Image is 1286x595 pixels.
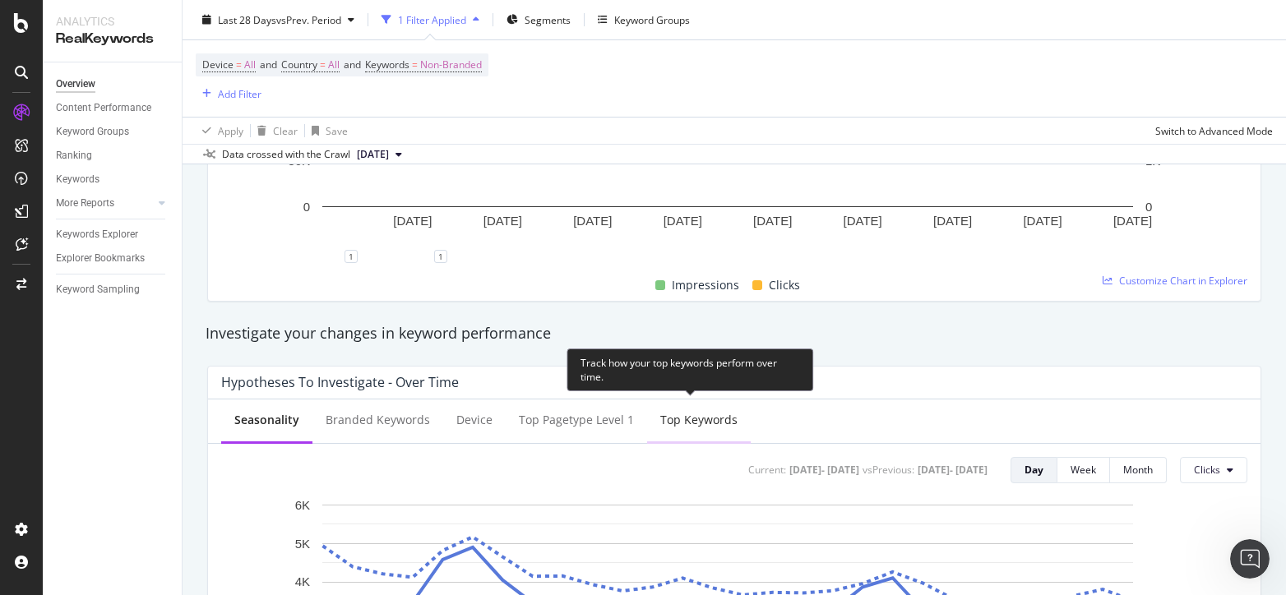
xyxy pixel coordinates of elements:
button: 1 Filter Applied [375,7,486,33]
span: Device [202,58,234,71]
a: Keyword Sampling [56,281,170,298]
div: Device [456,412,493,428]
span: and [344,58,361,71]
text: 1K [1145,154,1160,168]
a: Content Performance [56,99,170,117]
text: [DATE] [573,214,612,228]
div: Data crossed with the Crawl [222,147,350,162]
span: Clicks [1194,463,1220,477]
text: [DATE] [844,214,882,228]
div: Explorer Bookmarks [56,250,145,267]
span: vs Prev. Period [276,12,341,26]
div: Keyword Groups [614,12,690,26]
button: Month [1110,457,1167,483]
div: 1 Filter Applied [398,12,466,26]
div: Content Performance [56,99,151,117]
span: = [412,58,418,71]
div: More Reports [56,195,114,212]
div: Seasonality [234,412,299,428]
a: Keywords Explorer [56,226,170,243]
div: Hypotheses to Investigate - Over Time [221,374,459,390]
span: All [244,53,256,76]
button: [DATE] [350,145,409,164]
a: Ranking [56,147,170,164]
div: Clear [273,123,298,137]
text: [DATE] [393,214,432,228]
a: Keywords [56,171,170,188]
text: [DATE] [1023,214,1062,228]
div: Investigate your changes in keyword performance [206,323,1263,344]
span: Last 28 Days [218,12,276,26]
div: [DATE] - [DATE] [789,463,859,477]
button: Day [1011,457,1057,483]
div: Day [1025,463,1043,477]
span: Country [281,58,317,71]
a: Customize Chart in Explorer [1103,274,1247,288]
button: Apply [196,118,243,144]
button: Clicks [1180,457,1247,483]
div: Keyword Groups [56,123,129,141]
iframe: Intercom live chat [1230,539,1270,579]
div: vs Previous : [863,463,914,477]
text: [DATE] [753,214,792,228]
text: 5K [295,536,310,550]
text: 0 [303,200,310,214]
span: Keywords [365,58,409,71]
div: Keyword Sampling [56,281,140,298]
span: and [260,58,277,71]
span: All [328,53,340,76]
div: Apply [218,123,243,137]
button: Clear [251,118,298,144]
text: [DATE] [483,214,522,228]
button: Week [1057,457,1110,483]
div: Top pagetype Level 1 [519,412,634,428]
span: Non-Branded [420,53,482,76]
text: [DATE] [933,214,972,228]
div: Add Filter [218,86,261,100]
a: Keyword Groups [56,123,170,141]
span: Segments [525,12,571,26]
span: 2025 Sep. 28th [357,147,389,162]
div: [DATE] - [DATE] [918,463,988,477]
text: [DATE] [664,214,702,228]
a: Explorer Bookmarks [56,250,170,267]
div: Keywords Explorer [56,226,138,243]
span: Customize Chart in Explorer [1119,274,1247,288]
div: Save [326,123,348,137]
div: Switch to Advanced Mode [1155,123,1273,137]
div: Analytics [56,13,169,30]
div: 1 [434,250,447,263]
div: 1 [345,250,358,263]
button: Segments [500,7,577,33]
div: Month [1123,463,1153,477]
span: = [320,58,326,71]
button: Keyword Groups [591,7,696,33]
text: 4K [295,574,310,588]
div: Week [1071,463,1096,477]
button: Save [305,118,348,144]
text: [DATE] [1113,214,1152,228]
span: Impressions [672,275,739,295]
text: 0 [1145,200,1152,214]
text: 80K [288,154,310,168]
div: Track how your top keywords perform over time. [567,348,813,391]
div: Branded Keywords [326,412,430,428]
div: RealKeywords [56,30,169,48]
div: Overview [56,76,95,93]
div: Top Keywords [660,412,738,428]
a: More Reports [56,195,154,212]
div: Ranking [56,147,92,164]
div: Current: [748,463,786,477]
button: Switch to Advanced Mode [1149,118,1273,144]
button: Last 28 DaysvsPrev. Period [196,7,361,33]
div: Keywords [56,171,99,188]
text: 6K [295,497,310,511]
button: Add Filter [196,84,261,104]
span: Clicks [769,275,800,295]
a: Overview [56,76,170,93]
span: = [236,58,242,71]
